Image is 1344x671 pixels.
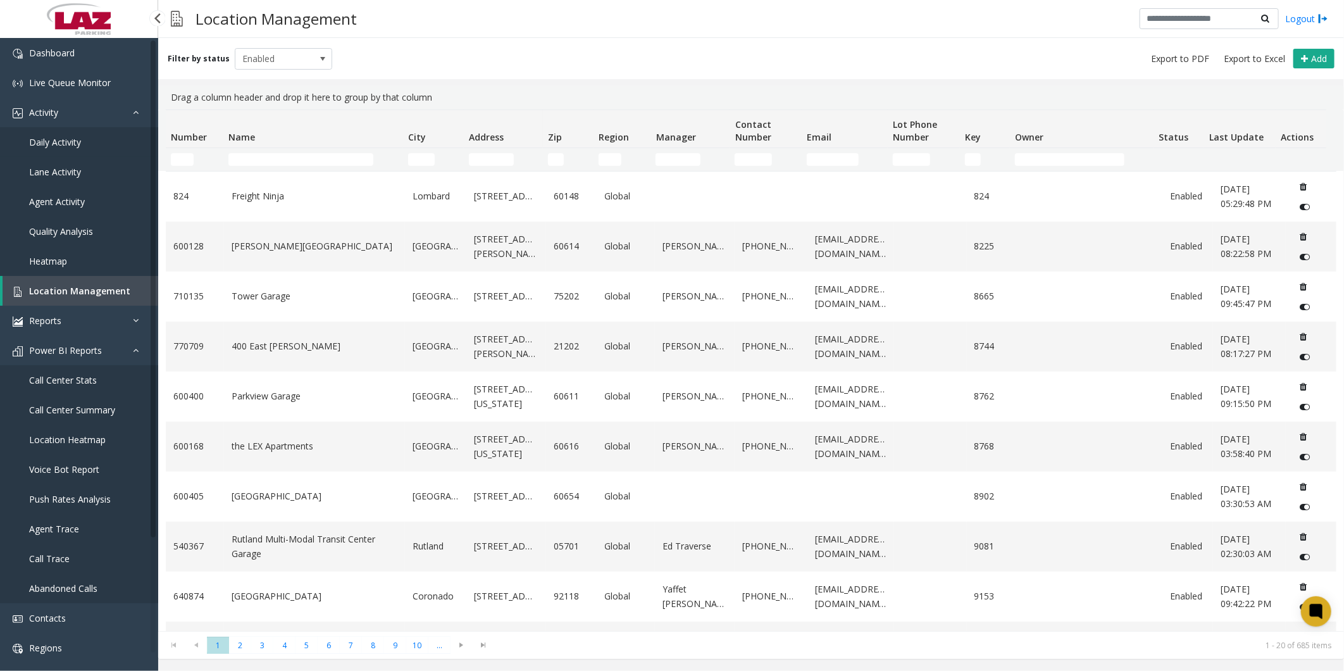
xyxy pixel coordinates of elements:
[1311,53,1327,65] span: Add
[663,339,727,353] a: [PERSON_NAME]
[1146,50,1214,68] button: Export to PDF
[1293,297,1317,317] button: Disable
[413,589,459,603] a: Coronado
[1221,183,1271,209] span: [DATE] 05:29:48 PM
[605,589,648,603] a: Global
[1219,50,1290,68] button: Export to Excel
[1151,53,1209,65] span: Export to PDF
[1293,577,1314,597] button: Delete
[807,131,831,143] span: Email
[815,582,887,611] a: [EMAIL_ADDRESS][DOMAIN_NAME]
[1221,333,1271,359] span: [DATE] 08:17:27 PM
[173,289,216,303] a: 710135
[1170,539,1205,553] a: Enabled
[166,148,223,171] td: Number Filter
[29,642,62,654] span: Regions
[663,239,727,253] a: [PERSON_NAME]
[663,439,727,453] a: [PERSON_NAME]
[29,285,130,297] span: Location Management
[735,153,772,166] input: Contact Number Filter
[599,153,621,166] input: Region Filter
[171,153,194,166] input: Number Filter
[742,239,800,253] a: [PHONE_NUMBER]
[29,374,97,386] span: Call Center Stats
[413,489,459,503] a: [GEOGRAPHIC_DATA]
[173,239,216,253] a: 600128
[362,637,384,654] span: Page 8
[171,131,207,143] span: Number
[815,282,887,311] a: [EMAIL_ADDRESS][DOMAIN_NAME]
[1293,347,1317,367] button: Disable
[1293,527,1314,547] button: Delete
[815,432,887,461] a: [EMAIL_ADDRESS][DOMAIN_NAME]
[13,346,23,356] img: 'icon'
[1170,589,1205,603] a: Enabled
[502,640,1331,651] kendo-pager-info: 1 - 20 of 685 items
[29,612,66,624] span: Contacts
[663,389,727,403] a: [PERSON_NAME]
[474,382,538,411] a: [STREET_ADDRESS][US_STATE]
[1221,282,1278,311] a: [DATE] 09:45:47 PM
[974,239,1010,253] a: 8225
[663,582,727,611] a: Yaffet [PERSON_NAME]
[742,589,800,603] a: [PHONE_NUMBER]
[408,131,426,143] span: City
[451,637,473,655] span: Go to the next page
[1293,49,1335,69] button: Add
[29,582,97,594] span: Abandoned Calls
[594,148,651,171] td: Region Filter
[650,148,730,171] td: Manager Filter
[605,389,648,403] a: Global
[1293,447,1317,467] button: Disable
[1276,110,1326,148] th: Actions
[232,532,397,561] a: Rutland Multi-Modal Transit Center Garage
[251,637,273,654] span: Page 3
[273,637,296,654] span: Page 4
[1170,189,1205,203] a: Enabled
[173,589,216,603] a: 640874
[29,47,75,59] span: Dashboard
[554,389,589,403] a: 60611
[605,489,648,503] a: Global
[1293,177,1314,197] button: Delete
[470,131,504,143] span: Address
[1015,153,1124,166] input: Owner Filter
[1221,582,1278,611] a: [DATE] 09:42:22 PM
[1170,239,1205,253] a: Enabled
[1221,382,1278,411] a: [DATE] 09:15:50 PM
[474,589,538,603] a: [STREET_ADDRESS]
[974,439,1010,453] a: 8768
[1224,53,1285,65] span: Export to Excel
[554,489,589,503] a: 60654
[173,339,216,353] a: 770709
[965,153,981,166] input: Key Filter
[29,136,81,148] span: Daily Activity
[1221,233,1271,259] span: [DATE] 08:22:58 PM
[173,439,216,453] a: 600168
[232,239,397,253] a: [PERSON_NAME][GEOGRAPHIC_DATA]
[605,189,648,203] a: Global
[1154,148,1204,171] td: Status Filter
[1293,477,1314,497] button: Delete
[1221,583,1271,609] span: [DATE] 09:42:22 PM
[1285,12,1328,25] a: Logout
[29,493,111,505] span: Push Rates Analysis
[13,614,23,624] img: 'icon'
[1221,283,1271,309] span: [DATE] 09:45:47 PM
[554,439,589,453] a: 60616
[13,317,23,327] img: 'icon'
[29,225,93,237] span: Quality Analysis
[318,637,340,654] span: Page 6
[1221,383,1271,409] span: [DATE] 09:15:50 PM
[1318,12,1328,25] img: logout
[1221,482,1278,511] a: [DATE] 03:30:53 AM
[1010,148,1154,171] td: Owner Filter
[554,289,589,303] a: 75202
[413,339,459,353] a: [GEOGRAPHIC_DATA]
[742,539,800,553] a: [PHONE_NUMBER]
[340,637,362,654] span: Page 7
[605,439,648,453] a: Global
[474,539,538,553] a: [STREET_ADDRESS]
[296,637,318,654] span: Page 5
[554,239,589,253] a: 60614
